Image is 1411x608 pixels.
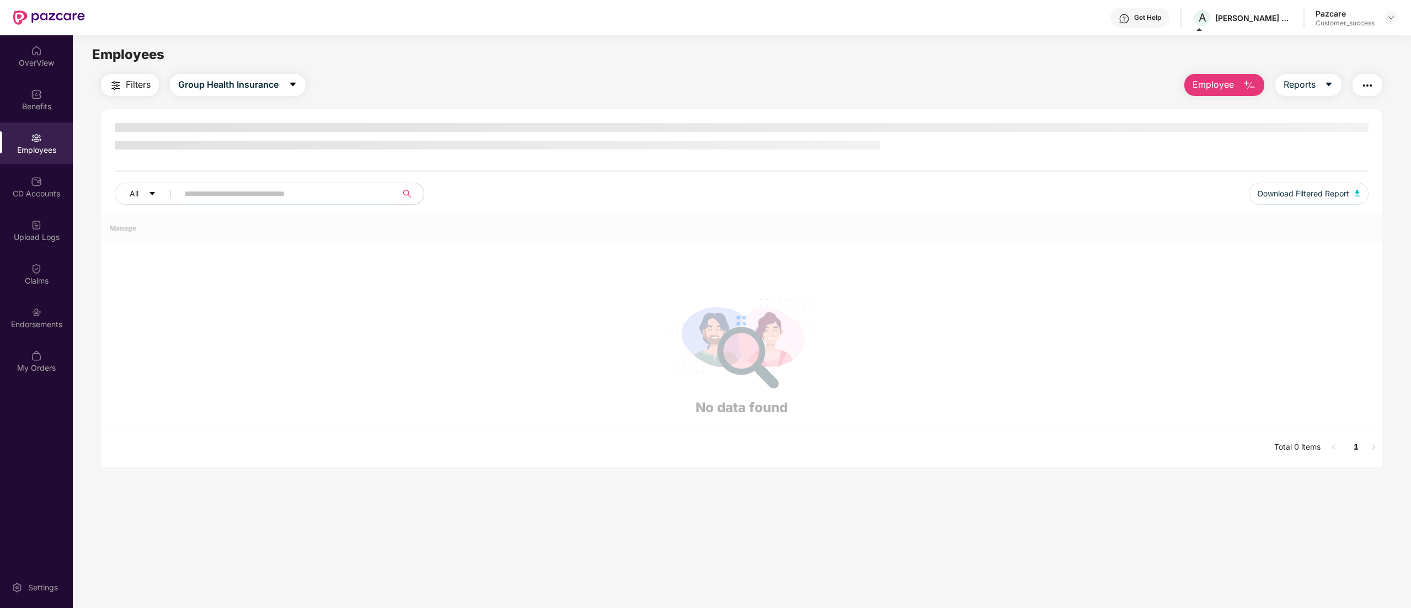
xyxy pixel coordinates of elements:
[1249,183,1369,205] button: Download Filtered Report
[92,46,164,62] span: Employees
[1215,13,1292,23] div: [PERSON_NAME] AGRI GENETICS
[1275,74,1341,96] button: Reportscaret-down
[1325,439,1343,456] button: left
[31,45,42,56] img: svg+xml;base64,PHN2ZyBpZD0iSG9tZSIgeG1sbnM9Imh0dHA6Ly93d3cudzMub3JnLzIwMDAvc3ZnIiB3aWR0aD0iMjAiIG...
[109,79,122,92] img: svg+xml;base64,PHN2ZyB4bWxucz0iaHR0cDovL3d3dy53My5vcmcvMjAwMC9zdmciIHdpZHRoPSIyNCIgaGVpZ2h0PSIyNC...
[397,189,418,198] span: search
[1119,13,1130,24] img: svg+xml;base64,PHN2ZyBpZD0iSGVscC0zMngzMiIgeG1sbnM9Imh0dHA6Ly93d3cudzMub3JnLzIwMDAvc3ZnIiB3aWR0aD...
[25,582,61,593] div: Settings
[12,582,23,593] img: svg+xml;base64,PHN2ZyBpZD0iU2V0dGluZy0yMHgyMCIgeG1sbnM9Imh0dHA6Ly93d3cudzMub3JnLzIwMDAvc3ZnIiB3aW...
[101,74,159,96] button: Filters
[31,350,42,361] img: svg+xml;base64,PHN2ZyBpZD0iTXlfT3JkZXJzIiBkYXRhLW5hbWU9Ik15IE9yZGVycyIgeG1sbnM9Imh0dHA6Ly93d3cudz...
[1347,439,1365,455] a: 1
[1370,444,1377,450] span: right
[115,183,182,205] button: Allcaret-down
[1324,80,1333,90] span: caret-down
[1361,79,1374,92] img: svg+xml;base64,PHN2ZyB4bWxucz0iaHR0cDovL3d3dy53My5vcmcvMjAwMC9zdmciIHdpZHRoPSIyNCIgaGVpZ2h0PSIyNC...
[148,190,156,199] span: caret-down
[31,307,42,318] img: svg+xml;base64,PHN2ZyBpZD0iRW5kb3JzZW1lbnRzIiB4bWxucz0iaHR0cDovL3d3dy53My5vcmcvMjAwMC9zdmciIHdpZH...
[31,89,42,100] img: svg+xml;base64,PHN2ZyBpZD0iQmVuZWZpdHMiIHhtbG5zPSJodHRwOi8vd3d3LnczLm9yZy8yMDAwL3N2ZyIgd2lkdGg9Ij...
[1330,444,1337,450] span: left
[1347,439,1365,456] li: 1
[1258,188,1349,200] span: Download Filtered Report
[1325,439,1343,456] li: Previous Page
[1316,8,1375,19] div: Pazcare
[1199,11,1206,24] span: A
[31,220,42,231] img: svg+xml;base64,PHN2ZyBpZD0iVXBsb2FkX0xvZ3MiIGRhdGEtbmFtZT0iVXBsb2FkIExvZ3MiIHhtbG5zPSJodHRwOi8vd3...
[1284,78,1316,92] span: Reports
[31,176,42,187] img: svg+xml;base64,PHN2ZyBpZD0iQ0RfQWNjb3VudHMiIGRhdGEtbmFtZT0iQ0QgQWNjb3VudHMiIHhtbG5zPSJodHRwOi8vd3...
[1193,78,1234,92] span: Employee
[288,80,297,90] span: caret-down
[31,132,42,143] img: svg+xml;base64,PHN2ZyBpZD0iRW1wbG95ZWVzIiB4bWxucz0iaHR0cDovL3d3dy53My5vcmcvMjAwMC9zdmciIHdpZHRoPS...
[170,74,306,96] button: Group Health Insurancecaret-down
[1355,190,1360,196] img: svg+xml;base64,PHN2ZyB4bWxucz0iaHR0cDovL3d3dy53My5vcmcvMjAwMC9zdmciIHhtbG5zOnhsaW5rPSJodHRwOi8vd3...
[130,188,138,200] span: All
[1274,439,1321,456] li: Total 0 items
[397,183,424,205] button: search
[31,263,42,274] img: svg+xml;base64,PHN2ZyBpZD0iQ2xhaW0iIHhtbG5zPSJodHRwOi8vd3d3LnczLm9yZy8yMDAwL3N2ZyIgd2lkdGg9IjIwIi...
[1316,19,1375,28] div: Customer_success
[178,78,279,92] span: Group Health Insurance
[1365,439,1382,456] button: right
[1243,79,1256,92] img: svg+xml;base64,PHN2ZyB4bWxucz0iaHR0cDovL3d3dy53My5vcmcvMjAwMC9zdmciIHhtbG5zOnhsaW5rPSJodHRwOi8vd3...
[13,10,85,25] img: New Pazcare Logo
[126,78,151,92] span: Filters
[1387,13,1396,22] img: svg+xml;base64,PHN2ZyBpZD0iRHJvcGRvd24tMzJ4MzIiIHhtbG5zPSJodHRwOi8vd3d3LnczLm9yZy8yMDAwL3N2ZyIgd2...
[1134,13,1161,22] div: Get Help
[1184,74,1264,96] button: Employee
[1365,439,1382,456] li: Next Page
